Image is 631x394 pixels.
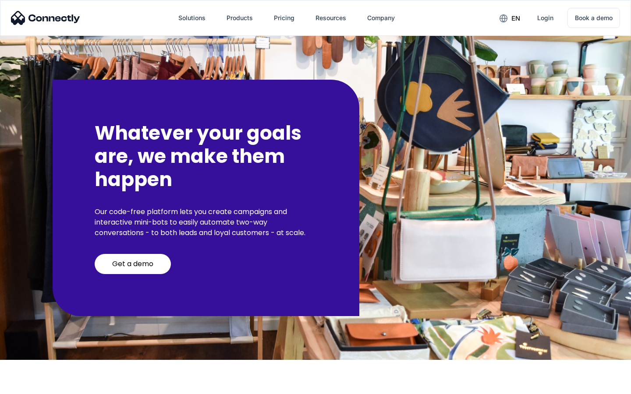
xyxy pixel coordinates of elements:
[274,12,294,24] div: Pricing
[227,12,253,24] div: Products
[267,7,301,28] a: Pricing
[9,379,53,391] aside: Language selected: English
[11,11,80,25] img: Connectly Logo
[171,7,213,28] div: Solutions
[112,260,153,268] div: Get a demo
[315,12,346,24] div: Resources
[537,12,553,24] div: Login
[95,207,317,238] p: Our code-free platform lets you create campaigns and interactive mini-bots to easily automate two...
[360,7,402,28] div: Company
[493,11,527,25] div: en
[530,7,560,28] a: Login
[308,7,353,28] div: Resources
[18,379,53,391] ul: Language list
[178,12,206,24] div: Solutions
[511,12,520,25] div: en
[95,122,317,191] h2: Whatever your goals are, we make them happen
[367,12,395,24] div: Company
[95,254,171,274] a: Get a demo
[567,8,620,28] a: Book a demo
[220,7,260,28] div: Products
